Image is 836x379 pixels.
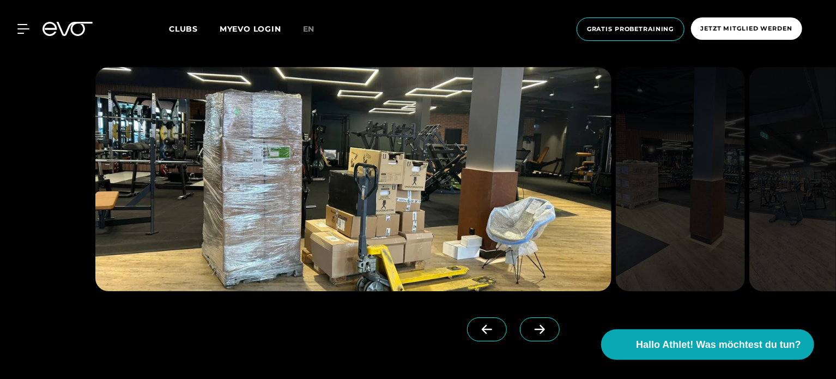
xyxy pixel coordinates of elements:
span: en [303,24,315,34]
a: Jetzt Mitglied werden [688,17,805,41]
a: en [303,23,328,35]
img: evofitness [616,67,745,291]
span: Gratis Probetraining [587,25,674,34]
a: Clubs [169,23,220,34]
span: Jetzt Mitglied werden [701,24,792,33]
a: Gratis Probetraining [573,17,688,41]
a: MYEVO LOGIN [220,24,281,34]
img: evofitness [95,67,611,291]
button: Hallo Athlet! Was möchtest du tun? [601,329,814,360]
span: Clubs [169,24,198,34]
span: Hallo Athlet! Was möchtest du tun? [636,338,801,352]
